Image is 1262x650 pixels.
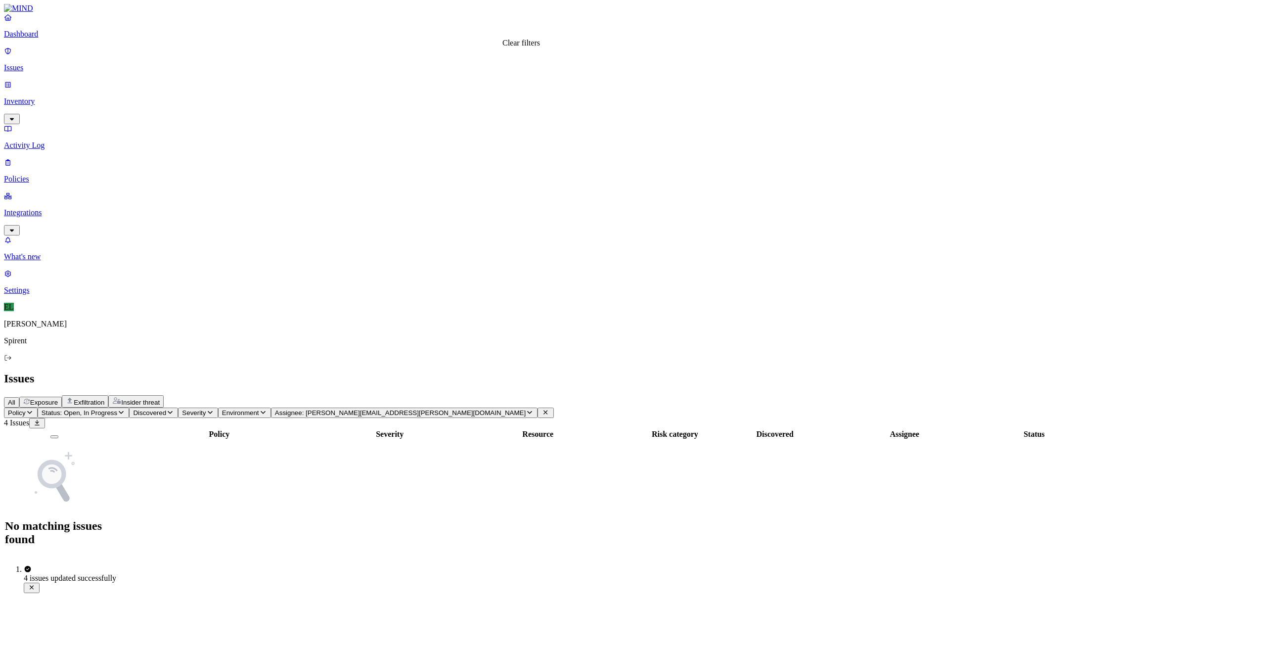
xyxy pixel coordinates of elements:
span: Policy [8,409,26,417]
a: Dashboard [4,13,1258,39]
p: Issues [4,63,1258,72]
img: MIND [4,4,33,13]
a: What's new [4,235,1258,261]
p: Integrations [4,208,1258,217]
p: Activity Log [4,141,1258,150]
div: Status [980,430,1089,439]
div: Notifications (F8) [4,565,1258,593]
span: Exposure [30,399,58,406]
p: Settings [4,286,1258,295]
div: Assignee [831,430,978,439]
a: Settings [4,269,1258,295]
span: EL [4,303,14,311]
span: Insider threat [121,399,160,406]
div: Policy [105,430,333,439]
button: Select all [50,435,58,438]
a: Activity Log [4,124,1258,150]
p: [PERSON_NAME] [4,320,1258,328]
a: MIND [4,4,1258,13]
span: Discovered [133,409,166,417]
div: Resource [446,430,630,439]
div: Clear filters [502,39,540,47]
div: Risk category [631,430,719,439]
div: Severity [335,430,445,439]
p: Policies [4,175,1258,184]
a: Policies [4,158,1258,184]
p: Spirent [4,336,1258,345]
h2: Issues [4,372,1258,385]
span: All [8,399,15,406]
span: Status: Open, In Progress [42,409,117,417]
span: 4 Issues [4,418,29,427]
p: Inventory [4,97,1258,106]
h1: No matching issues found [5,519,104,546]
div: Discovered [721,430,830,439]
span: Environment [222,409,259,417]
span: Severity [182,409,206,417]
p: What's new [4,252,1258,261]
a: Integrations [4,191,1258,234]
span: Exfiltration [74,399,104,406]
a: Issues [4,46,1258,72]
a: Inventory [4,80,1258,123]
span: Assignee: [PERSON_NAME][EMAIL_ADDRESS][PERSON_NAME][DOMAIN_NAME] [275,409,526,417]
div: 4 issues updated successfully [24,574,1258,583]
img: NoSearchResult [25,448,84,508]
p: Dashboard [4,30,1258,39]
